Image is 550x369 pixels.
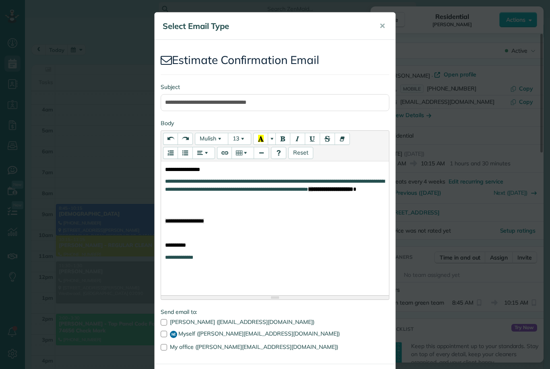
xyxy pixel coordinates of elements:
h5: Select Email Type [163,21,368,32]
div: Resize [161,296,389,299]
label: Send email to: [161,308,389,316]
span: 13 [233,135,239,142]
h2: Estimate Confirmation Email [161,54,389,66]
button: Resets template content to default [288,147,313,159]
button: 13 [228,133,251,145]
label: My office ([PERSON_NAME][EMAIL_ADDRESS][DOMAIN_NAME]) [161,344,389,350]
button: Mulish [195,133,228,145]
span: ✕ [379,21,385,31]
label: [PERSON_NAME] ([EMAIL_ADDRESS][DOMAIN_NAME]) [161,319,389,325]
label: Subject [161,83,389,91]
span: hE [170,331,177,338]
label: Myself ([PERSON_NAME][EMAIL_ADDRESS][DOMAIN_NAME]) [161,331,389,338]
label: Body [161,119,389,127]
span: Mulish [200,135,216,142]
